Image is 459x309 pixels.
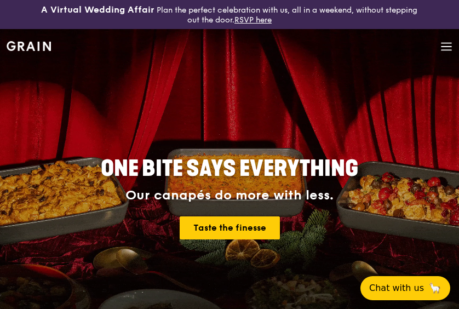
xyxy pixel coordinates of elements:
[428,282,441,295] span: 🦙
[234,15,272,25] a: RSVP here
[38,4,421,25] div: Plan the perfect celebration with us, all in a weekend, without stepping out the door.
[56,188,403,203] div: Our canapés do more with less.
[360,276,450,300] button: Chat with us🦙
[7,28,51,61] a: GrainGrain
[41,4,154,15] h3: A Virtual Wedding Affair
[7,41,51,51] img: Grain
[369,282,424,295] span: Chat with us
[101,156,358,182] span: ONE BITE SAYS EVERYTHING
[180,216,280,239] a: Taste the finesse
